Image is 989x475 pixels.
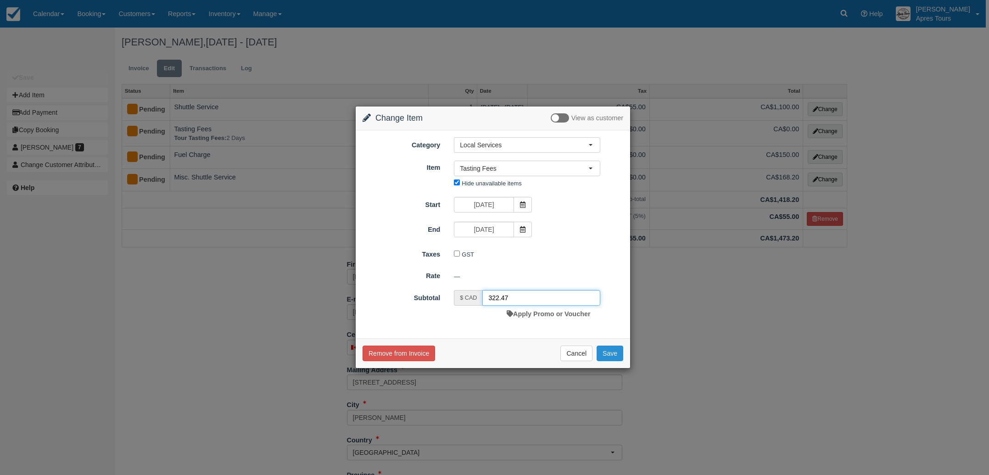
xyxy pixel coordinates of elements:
[597,346,623,361] button: Save
[571,115,623,122] span: View as customer
[356,246,447,259] label: Taxes
[447,269,630,284] div: —
[454,161,600,176] button: Tasting Fees
[356,268,447,281] label: Rate
[460,295,477,301] small: $ CAD
[462,180,521,187] label: Hide unavailable items
[356,137,447,150] label: Category
[507,310,590,318] a: Apply Promo or Voucher
[356,290,447,303] label: Subtotal
[356,197,447,210] label: Start
[560,346,592,361] button: Cancel
[460,164,588,173] span: Tasting Fees
[375,113,423,123] span: Change Item
[462,251,474,258] label: GST
[460,140,588,150] span: Local Services
[356,222,447,235] label: End
[356,160,447,173] label: Item
[454,137,600,153] button: Local Services
[363,346,435,361] button: Remove from Invoice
